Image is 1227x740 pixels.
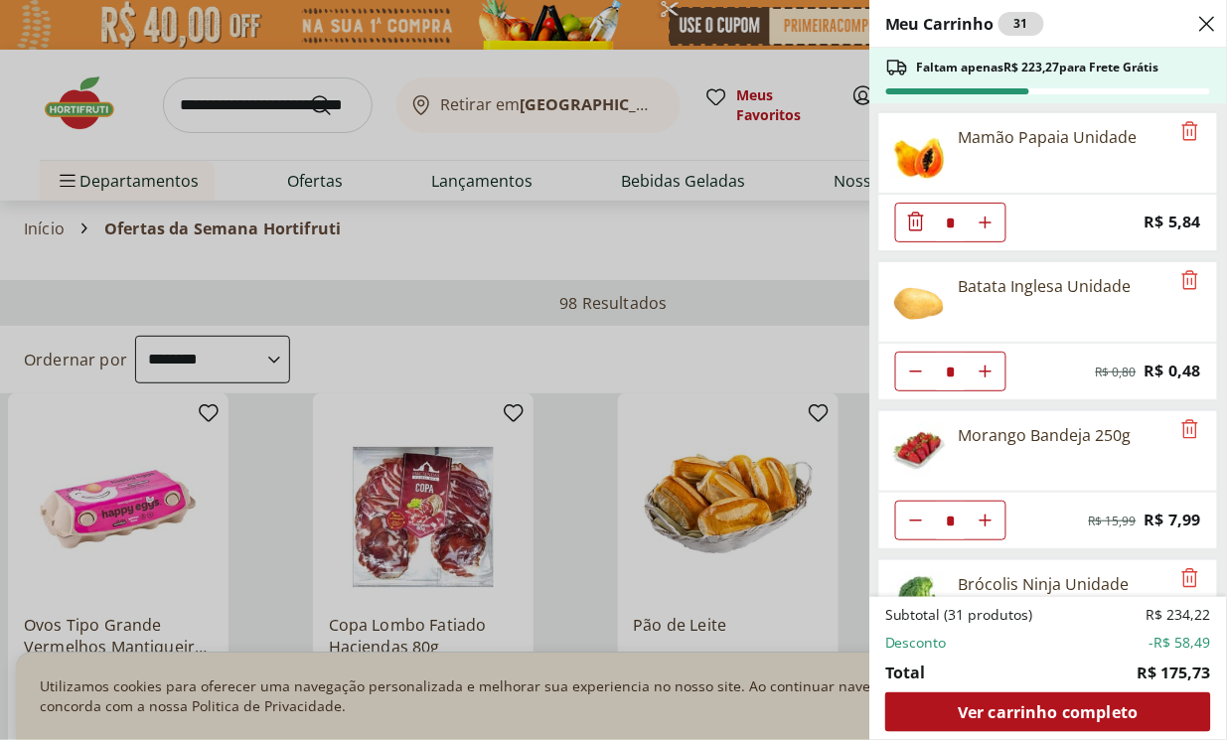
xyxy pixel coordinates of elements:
button: Remove [1178,418,1202,442]
div: Mamão Papaia Unidade [959,125,1138,149]
button: Aumentar Quantidade [966,203,1005,242]
span: R$ 7,99 [1145,507,1201,533]
button: Diminuir Quantidade [896,501,936,540]
img: Brócolis Ninja Unidade [891,572,947,628]
a: Ver carrinho completo [885,692,1211,732]
span: Subtotal (31 produtos) [885,605,1033,625]
span: Desconto [885,633,947,653]
span: R$ 234,22 [1147,605,1211,625]
span: R$ 15,99 [1089,514,1137,529]
h2: Meu Carrinho [885,12,1044,36]
span: -R$ 58,49 [1150,633,1211,653]
img: Batata Inglesa Unidade [891,274,947,330]
span: Faltam apenas R$ 223,27 para Frete Grátis [917,60,1159,75]
button: Aumentar Quantidade [966,352,1005,391]
button: Aumentar Quantidade [966,501,1005,540]
img: Mamão Papaia Unidade [891,125,947,181]
button: Diminuir Quantidade [896,203,936,242]
span: R$ 5,84 [1145,209,1201,235]
span: R$ 0,48 [1145,358,1201,384]
span: R$ 0,80 [1096,365,1137,380]
button: Remove [1178,120,1202,144]
div: Brócolis Ninja Unidade [959,572,1130,596]
span: R$ 175,73 [1138,661,1211,684]
input: Quantidade Atual [936,353,966,390]
button: Remove [1178,269,1202,293]
div: 31 [998,12,1044,36]
button: Diminuir Quantidade [896,352,936,391]
span: Total [885,661,926,684]
span: Ver carrinho completo [958,704,1138,720]
button: Remove [1178,567,1202,591]
img: Morango Bandeja 250g [891,423,947,479]
div: Batata Inglesa Unidade [959,274,1132,298]
input: Quantidade Atual [936,204,966,241]
div: Morango Bandeja 250g [959,423,1132,447]
input: Quantidade Atual [936,502,966,539]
